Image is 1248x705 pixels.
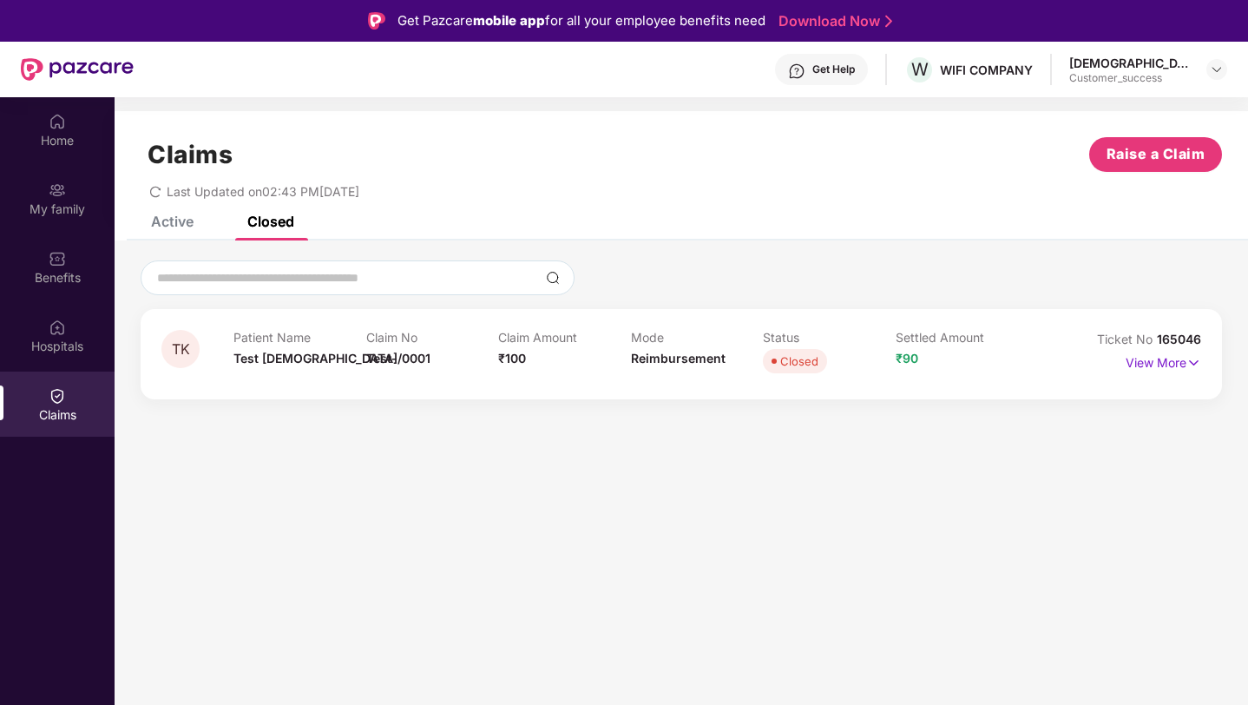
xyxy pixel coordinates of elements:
span: Ticket No [1097,332,1157,346]
img: svg+xml;base64,PHN2ZyBpZD0iSG9tZSIgeG1sbnM9Imh0dHA6Ly93d3cudzMub3JnLzIwMDAvc3ZnIiB3aWR0aD0iMjAiIG... [49,113,66,130]
img: svg+xml;base64,PHN2ZyBpZD0iRHJvcGRvd24tMzJ4MzIiIHhtbG5zPSJodHRwOi8vd3d3LnczLm9yZy8yMDAwL3N2ZyIgd2... [1210,63,1224,76]
div: Customer_success [1069,71,1191,85]
a: Download Now [778,12,887,30]
span: TK [172,342,190,357]
div: Closed [247,213,294,230]
p: View More [1126,349,1201,372]
span: Test [DEMOGRAPHIC_DATA] [233,351,397,366]
p: Settled Amount [896,330,1028,345]
img: svg+xml;base64,PHN2ZyBpZD0iQmVuZWZpdHMiIHhtbG5zPSJodHRwOi8vd3d3LnczLm9yZy8yMDAwL3N2ZyIgd2lkdGg9Ij... [49,250,66,267]
p: Claim No [366,330,499,345]
img: svg+xml;base64,PHN2ZyBpZD0iU2VhcmNoLTMyeDMyIiB4bWxucz0iaHR0cDovL3d3dy53My5vcmcvMjAwMC9zdmciIHdpZH... [546,271,560,285]
img: svg+xml;base64,PHN2ZyB3aWR0aD0iMjAiIGhlaWdodD0iMjAiIHZpZXdCb3g9IjAgMCAyMCAyMCIgZmlsbD0ibm9uZSIgeG... [49,181,66,199]
p: Patient Name [233,330,366,345]
span: Raise a Claim [1107,143,1205,165]
img: svg+xml;base64,PHN2ZyBpZD0iSG9zcGl0YWxzIiB4bWxucz0iaHR0cDovL3d3dy53My5vcmcvMjAwMC9zdmciIHdpZHRoPS... [49,319,66,336]
div: Get Help [812,63,855,76]
span: Test-/0001 [366,351,430,366]
span: W [911,59,929,80]
img: svg+xml;base64,PHN2ZyB4bWxucz0iaHR0cDovL3d3dy53My5vcmcvMjAwMC9zdmciIHdpZHRoPSIxNyIgaGVpZ2h0PSIxNy... [1186,353,1201,372]
img: svg+xml;base64,PHN2ZyBpZD0iSGVscC0zMngzMiIgeG1sbnM9Imh0dHA6Ly93d3cudzMub3JnLzIwMDAvc3ZnIiB3aWR0aD... [788,63,805,80]
img: svg+xml;base64,PHN2ZyBpZD0iQ2xhaW0iIHhtbG5zPSJodHRwOi8vd3d3LnczLm9yZy8yMDAwL3N2ZyIgd2lkdGg9IjIwIi... [49,387,66,405]
span: ₹100 [498,351,526,366]
p: Mode [631,330,764,345]
span: 165046 [1157,332,1201,346]
div: WIFI COMPANY [940,62,1033,78]
div: Active [151,213,194,230]
button: Raise a Claim [1089,137,1222,172]
p: Claim Amount [498,330,631,345]
img: New Pazcare Logo [21,58,134,81]
div: Closed [780,352,818,370]
span: Reimbursement [631,351,726,366]
p: Status [763,330,896,345]
span: Last Updated on 02:43 PM[DATE] [167,184,359,199]
strong: mobile app [473,12,545,29]
img: Stroke [885,12,892,30]
span: ₹90 [896,351,918,366]
span: redo [149,184,161,199]
h1: Claims [148,140,233,169]
div: [DEMOGRAPHIC_DATA] [1069,55,1191,71]
img: Logo [368,12,385,30]
div: Get Pazcare for all your employee benefits need [397,10,765,31]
